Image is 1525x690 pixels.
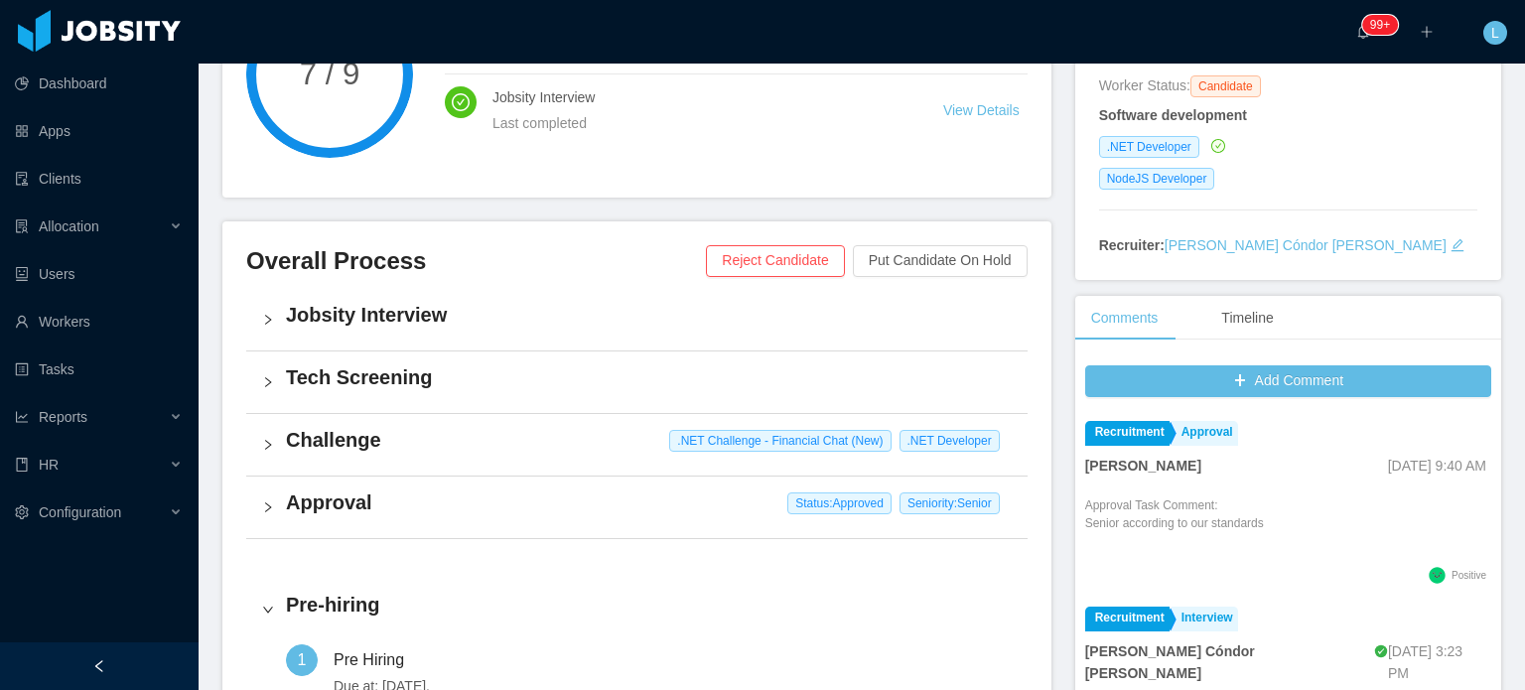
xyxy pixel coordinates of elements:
[1099,136,1199,158] span: .NET Developer
[262,314,274,326] i: icon: right
[1207,138,1225,154] a: icon: check-circle
[286,426,1012,454] h4: Challenge
[1452,570,1486,581] span: Positive
[1190,75,1261,97] span: Candidate
[246,59,413,89] span: 7 / 9
[492,112,896,134] div: Last completed
[1211,139,1225,153] i: icon: check-circle
[452,93,470,111] i: icon: check-circle
[15,505,29,519] i: icon: setting
[1165,237,1447,253] a: [PERSON_NAME] Cóndor [PERSON_NAME]
[1388,458,1486,474] span: [DATE] 9:40 AM
[1085,496,1264,562] div: Approval Task Comment:
[1085,607,1170,631] a: Recruitment
[1099,107,1247,123] strong: Software development
[39,409,87,425] span: Reports
[669,430,891,452] span: .NET Challenge - Financial Chat (New)
[15,254,183,294] a: icon: robotUsers
[1205,296,1289,341] div: Timeline
[39,504,121,520] span: Configuration
[286,488,1012,516] h4: Approval
[706,245,844,277] button: Reject Candidate
[15,410,29,424] i: icon: line-chart
[1085,514,1264,532] p: Senior according to our standards
[1085,643,1255,681] strong: [PERSON_NAME] Cóndor [PERSON_NAME]
[900,492,1000,514] span: Seniority: Senior
[1420,25,1434,39] i: icon: plus
[246,351,1028,413] div: icon: rightTech Screening
[262,501,274,513] i: icon: right
[1491,21,1499,45] span: L
[1356,25,1370,39] i: icon: bell
[1085,421,1170,446] a: Recruitment
[246,414,1028,476] div: icon: rightChallenge
[1075,296,1175,341] div: Comments
[15,159,183,199] a: icon: auditClients
[246,477,1028,538] div: icon: rightApproval
[15,349,183,389] a: icon: profileTasks
[246,289,1028,350] div: icon: rightJobsity Interview
[492,86,896,108] h4: Jobsity Interview
[1362,15,1398,35] sup: 1899
[1388,643,1462,681] span: [DATE] 3:23 PM
[262,439,274,451] i: icon: right
[262,604,274,616] i: icon: right
[15,302,183,342] a: icon: userWorkers
[286,591,1012,619] h4: Pre-hiring
[1172,421,1238,446] a: Approval
[1172,607,1238,631] a: Interview
[1099,77,1190,93] span: Worker Status:
[262,376,274,388] i: icon: right
[246,245,706,277] h3: Overall Process
[853,245,1028,277] button: Put Candidate On Hold
[15,219,29,233] i: icon: solution
[286,301,1012,329] h4: Jobsity Interview
[15,458,29,472] i: icon: book
[286,363,1012,391] h4: Tech Screening
[334,644,420,676] div: Pre Hiring
[1085,365,1491,397] button: icon: plusAdd Comment
[900,430,1000,452] span: .NET Developer
[943,102,1020,118] a: View Details
[1099,168,1215,190] span: NodeJS Developer
[39,457,59,473] span: HR
[246,579,1028,640] div: icon: rightPre-hiring
[298,651,307,668] span: 1
[787,492,892,514] span: Status: Approved
[15,111,183,151] a: icon: appstoreApps
[1099,237,1165,253] strong: Recruiter:
[39,218,99,234] span: Allocation
[1085,458,1201,474] strong: [PERSON_NAME]
[1451,238,1464,252] i: icon: edit
[15,64,183,103] a: icon: pie-chartDashboard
